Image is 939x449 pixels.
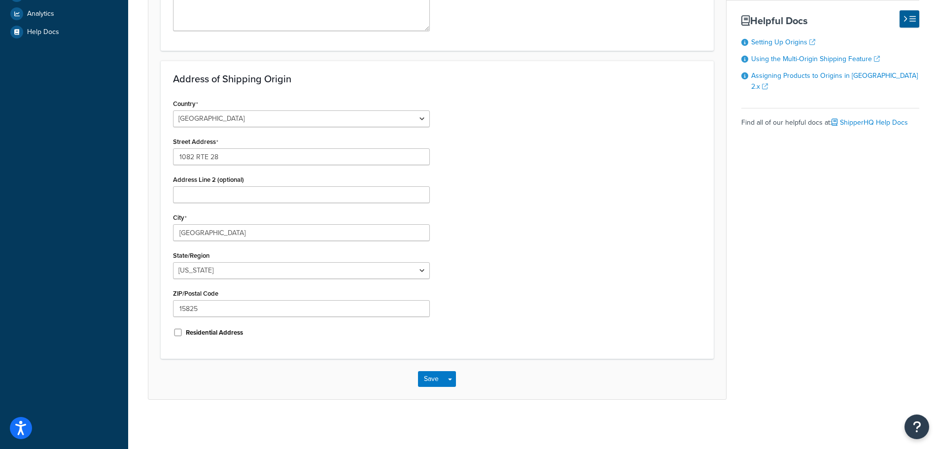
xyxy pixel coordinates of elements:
[173,252,209,259] label: State/Region
[751,37,815,47] a: Setting Up Origins
[751,70,918,92] a: Assigning Products to Origins in [GEOGRAPHIC_DATA] 2.x
[904,414,929,439] button: Open Resource Center
[186,328,243,337] label: Residential Address
[741,15,919,26] h3: Helpful Docs
[7,23,121,41] a: Help Docs
[751,54,880,64] a: Using the Multi-Origin Shipping Feature
[27,28,59,36] span: Help Docs
[418,371,445,387] button: Save
[741,108,919,130] div: Find all of our helpful docs at:
[7,5,121,23] a: Analytics
[173,100,198,108] label: Country
[900,10,919,28] button: Hide Help Docs
[173,214,187,222] label: City
[173,138,218,146] label: Street Address
[173,73,701,84] h3: Address of Shipping Origin
[173,290,218,297] label: ZIP/Postal Code
[27,10,54,18] span: Analytics
[832,117,908,128] a: ShipperHQ Help Docs
[173,176,244,183] label: Address Line 2 (optional)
